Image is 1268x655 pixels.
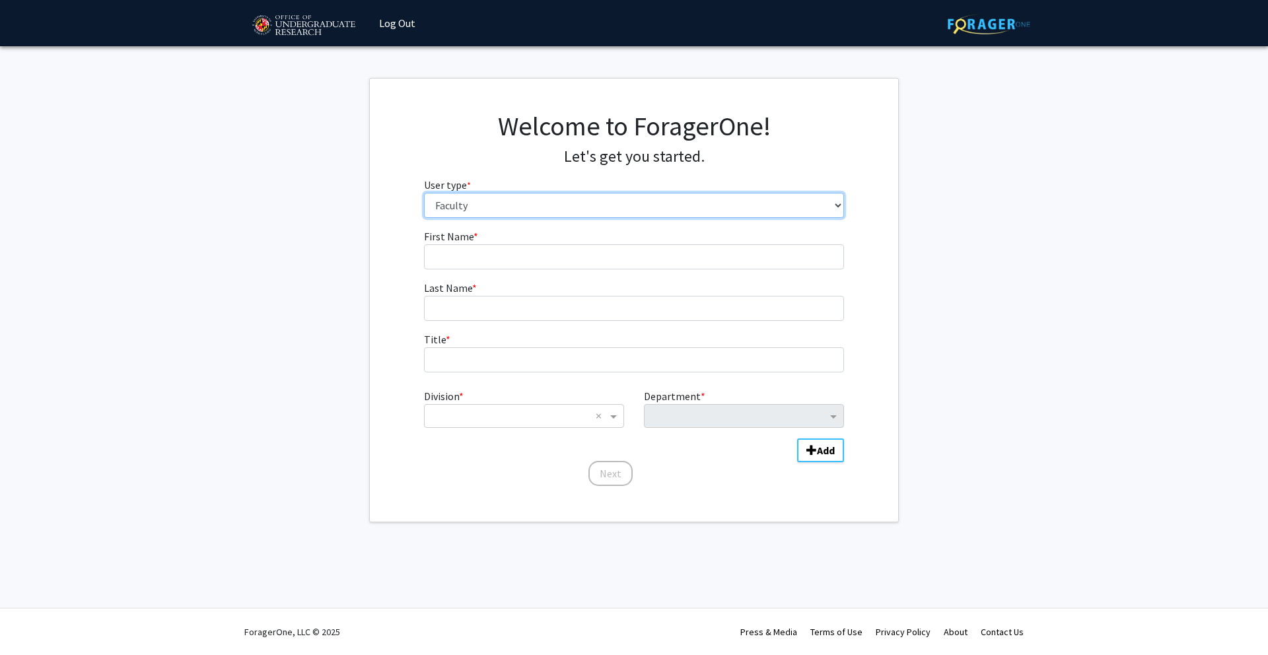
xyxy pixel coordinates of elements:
[981,626,1024,638] a: Contact Us
[424,404,624,428] ng-select: Division
[596,408,607,424] span: Clear all
[740,626,797,638] a: Press & Media
[876,626,931,638] a: Privacy Policy
[414,388,634,428] div: Division
[944,626,968,638] a: About
[244,609,340,655] div: ForagerOne, LLC © 2025
[817,444,835,457] b: Add
[424,230,474,243] span: First Name
[588,461,633,486] button: Next
[948,14,1030,34] img: ForagerOne Logo
[644,404,844,428] ng-select: Department
[424,281,472,294] span: Last Name
[10,596,56,645] iframe: Chat
[424,333,446,346] span: Title
[424,110,845,142] h1: Welcome to ForagerOne!
[797,438,844,462] button: Add Division/Department
[248,9,359,42] img: University of Maryland Logo
[634,388,854,428] div: Department
[424,147,845,166] h4: Let's get you started.
[810,626,863,638] a: Terms of Use
[424,177,471,193] label: User type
